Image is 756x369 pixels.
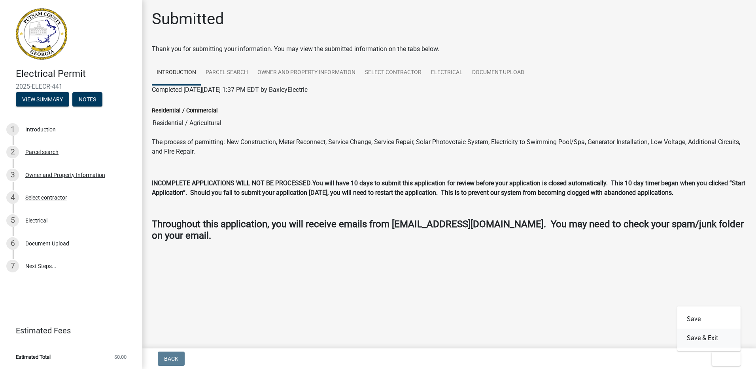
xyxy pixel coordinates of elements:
p: . [152,179,747,198]
div: 2 [6,146,19,158]
div: 4 [6,191,19,204]
div: 5 [6,214,19,227]
span: Back [164,356,178,362]
div: Document Upload [25,241,69,246]
strong: Throughout this application, you will receive emails from [EMAIL_ADDRESS][DOMAIN_NAME]. You may n... [152,219,744,241]
a: Parcel search [201,60,253,86]
strong: You will have 10 days to submit this application for review before your application is closed aut... [152,179,745,196]
div: 6 [6,237,19,250]
button: View Summary [16,92,69,107]
a: Document Upload [467,60,529,86]
span: Exit [718,356,730,362]
div: 1 [6,123,19,136]
button: Save & Exit [677,329,741,348]
div: Owner and Property Information [25,172,105,178]
h1: Submitted [152,10,224,29]
wm-modal-confirm: Summary [16,97,69,103]
a: Select contractor [360,60,426,86]
button: Back [158,352,185,366]
div: 7 [6,260,19,272]
strong: INCOMPLETE APPLICATIONS WILL NOT BE PROCESSED [152,179,311,187]
label: Residential / Commercial [152,108,218,114]
div: 3 [6,169,19,181]
button: Exit [712,352,741,366]
span: 2025-ELECR-441 [16,83,127,90]
wm-modal-confirm: Notes [72,97,102,103]
a: Estimated Fees [6,323,130,339]
button: Notes [72,92,102,107]
a: Introduction [152,60,201,86]
button: Save [677,310,741,329]
span: Estimated Total [16,354,51,359]
div: Thank you for submitting your information. You may view the submitted information on the tabs below. [152,44,747,54]
span: Completed [DATE][DATE] 1:37 PM EDT by BaxleyElectric [152,86,308,93]
div: Electrical [25,218,47,223]
h4: Electrical Permit [16,68,136,80]
p: The process of permitting: New Construction, Meter Reconnect, Service Change, Service Repair, Sol... [152,137,747,156]
div: Exit [677,306,741,351]
a: Owner and Property Information [253,60,360,86]
a: Electrical [426,60,467,86]
div: Parcel search [25,149,59,155]
div: Introduction [25,127,56,132]
span: $0.00 [114,354,127,359]
img: Putnam County, Georgia [16,8,67,60]
div: Select contractor [25,195,67,200]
